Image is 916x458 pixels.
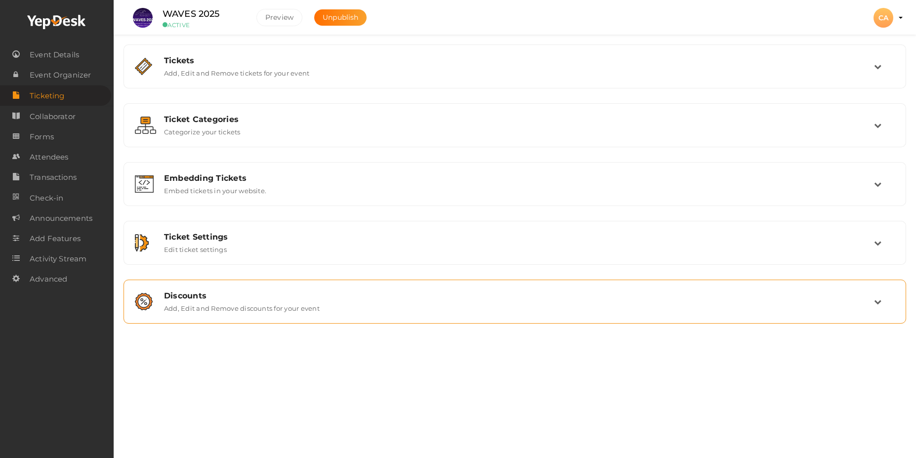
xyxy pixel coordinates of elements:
button: CA [871,7,896,28]
a: Ticket Categories Categorize your tickets [129,128,901,138]
a: Discounts Add, Edit and Remove discounts for your event [129,305,901,314]
div: Tickets [164,56,874,65]
span: Unpublish [323,13,358,22]
img: promotions.svg [135,293,153,310]
div: Ticket Settings [164,232,874,242]
a: Tickets Add, Edit and Remove tickets for your event [129,70,901,79]
button: Unpublish [314,9,367,26]
div: Discounts [164,291,874,300]
img: grouping.svg [135,117,156,134]
label: Edit ticket settings [164,242,227,253]
span: Announcements [30,208,92,228]
span: Ticketing [30,86,64,106]
span: Transactions [30,167,77,187]
img: setting.svg [135,234,149,251]
span: Add Features [30,229,81,249]
span: Event Details [30,45,79,65]
span: Attendees [30,147,68,167]
img: S4WQAGVX_small.jpeg [133,8,153,28]
span: Forms [30,127,54,147]
small: ACTIVE [163,21,242,29]
span: Check-in [30,188,63,208]
img: embed.svg [135,175,154,193]
label: Add, Edit and Remove tickets for your event [164,65,309,77]
button: Preview [256,9,302,26]
span: Event Organizer [30,65,91,85]
span: Advanced [30,269,67,289]
span: Collaborator [30,107,76,126]
a: Embedding Tickets Embed tickets in your website. [129,187,901,197]
span: Activity Stream [30,249,86,269]
label: WAVES 2025 [163,7,219,21]
img: ticket.svg [135,58,152,75]
a: Ticket Settings Edit ticket settings [129,246,901,255]
label: Add, Edit and Remove discounts for your event [164,300,320,312]
label: Embed tickets in your website. [164,183,266,195]
div: Embedding Tickets [164,173,874,183]
label: Categorize your tickets [164,124,241,136]
div: Ticket Categories [164,115,874,124]
profile-pic: CA [874,13,893,22]
div: CA [874,8,893,28]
